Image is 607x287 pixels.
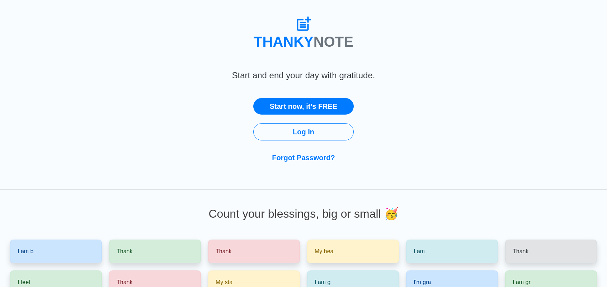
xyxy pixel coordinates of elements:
[117,248,132,254] span: Thank
[157,14,450,50] h1: THANKY
[9,207,598,221] h2: Count your blessings, big or small 🥳
[414,279,431,285] span: I'm gra
[216,279,232,285] span: My sta
[117,279,132,285] span: Thank
[253,123,354,140] a: Log In
[513,279,531,285] span: I am gr
[253,149,354,166] a: Forgot Password?
[315,279,330,285] span: I am g
[18,248,33,254] span: I am b
[513,248,528,254] span: Thank
[253,98,354,115] a: Start now, it's FREE
[314,34,353,50] span: NOTE
[216,248,231,254] span: Thank
[157,53,450,89] h4: Start and end your day with gratitude.
[18,279,30,285] span: I feel
[414,248,425,254] span: I am
[315,248,333,254] span: My hea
